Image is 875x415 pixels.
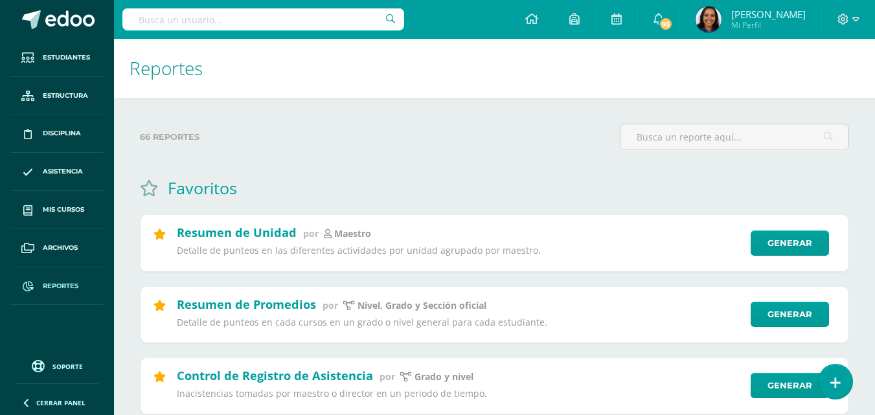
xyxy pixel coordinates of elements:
[620,124,848,150] input: Busca un reporte aquí...
[323,299,338,311] span: por
[10,267,104,306] a: Reportes
[140,124,609,150] label: 66 reportes
[36,398,85,407] span: Cerrar panel
[751,373,829,398] a: Generar
[10,77,104,115] a: Estructura
[43,52,90,63] span: Estudiantes
[731,19,806,30] span: Mi Perfil
[43,243,78,253] span: Archivos
[751,302,829,327] a: Generar
[43,91,88,101] span: Estructura
[177,368,373,383] h2: Control de Registro de Asistencia
[731,8,806,21] span: [PERSON_NAME]
[43,128,81,139] span: Disciplina
[10,191,104,229] a: Mis cursos
[52,362,83,371] span: Soporte
[10,229,104,267] a: Archivos
[751,230,829,256] a: Generar
[303,227,319,240] span: por
[415,371,473,383] p: grado y nivel
[43,205,84,215] span: Mis cursos
[358,300,486,311] p: Nivel, Grado y Sección oficial
[177,245,742,256] p: Detalle de punteos en las diferentes actividades por unidad agrupado por maestro.
[177,317,742,328] p: Detalle de punteos en cada cursos en un grado o nivel general para cada estudiante.
[177,388,742,399] p: Inacistencias tomadas por maestro o director en un periodo de tiempo.
[43,281,78,291] span: Reportes
[16,357,98,374] a: Soporte
[334,228,371,240] p: maestro
[177,297,316,312] h2: Resumen de Promedios
[122,8,404,30] input: Busca un usuario...
[43,166,83,177] span: Asistencia
[130,56,203,80] span: Reportes
[696,6,722,32] img: 3b703350f2497ad9bfe111adebf37143.png
[10,39,104,77] a: Estudiantes
[177,225,297,240] h2: Resumen de Unidad
[380,370,395,383] span: por
[168,177,237,199] h1: Favoritos
[10,115,104,153] a: Disciplina
[10,153,104,191] a: Asistencia
[659,17,673,31] span: 93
